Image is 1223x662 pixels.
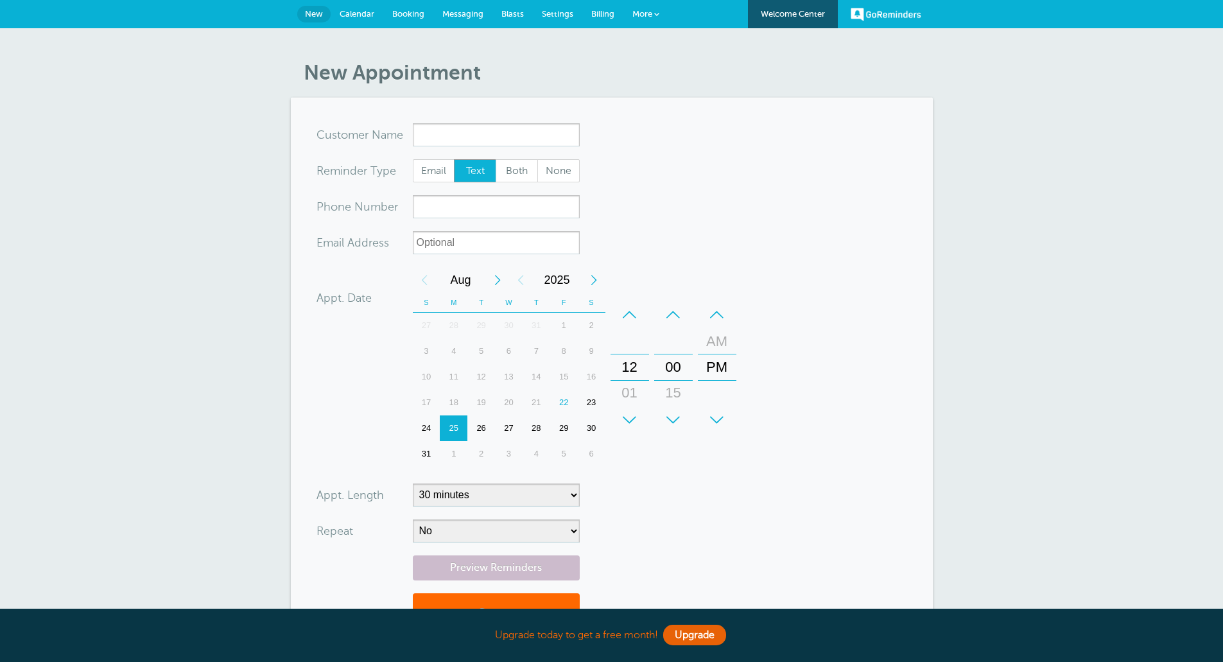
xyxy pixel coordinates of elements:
div: 28 [523,415,550,441]
div: 3 [413,338,440,364]
th: S [578,293,605,313]
div: 30 [495,313,523,338]
div: ame [317,123,413,146]
th: M [440,293,467,313]
a: Preview Reminders [413,555,580,580]
div: Friday, August 15 [550,364,578,390]
div: 5 [467,338,495,364]
div: 00 [658,354,689,380]
span: ne Nu [338,201,370,213]
div: Friday, September 5 [550,441,578,467]
div: 3 [495,441,523,467]
div: Saturday, August 2 [578,313,605,338]
span: Cus [317,129,337,141]
div: 4 [440,338,467,364]
div: 27 [495,415,523,441]
div: Monday, August 18 [440,390,467,415]
h1: New Appointment [304,60,933,85]
div: Tuesday, August 19 [467,390,495,415]
label: Repeat [317,525,353,537]
div: 15 [550,364,578,390]
div: 01 [614,380,645,406]
div: 24 [413,415,440,441]
div: 6 [495,338,523,364]
div: Sunday, August 10 [413,364,440,390]
span: New [305,9,323,19]
div: Sunday, August 3 [413,338,440,364]
th: T [523,293,550,313]
div: 31 [413,441,440,467]
div: Thursday, September 4 [523,441,550,467]
th: F [550,293,578,313]
a: New [297,6,331,22]
label: Email [413,159,455,182]
span: August [436,267,486,293]
div: 2 [467,441,495,467]
span: Billing [591,9,614,19]
div: Thursday, July 31 [523,313,550,338]
div: Thursday, August 7 [523,338,550,364]
div: Saturday, August 9 [578,338,605,364]
div: 16 [578,364,605,390]
div: Tuesday, August 5 [467,338,495,364]
div: Saturday, September 6 [578,441,605,467]
div: Friday, August 1 [550,313,578,338]
label: Both [496,159,538,182]
span: il Add [339,237,369,248]
div: Wednesday, August 13 [495,364,523,390]
div: 13 [495,364,523,390]
div: Hours [611,302,649,433]
div: Sunday, August 24 [413,415,440,441]
label: Appt. Length [317,489,384,501]
div: Next Year [582,267,605,293]
div: 12 [467,364,495,390]
span: Ema [317,237,339,248]
div: 14 [523,364,550,390]
div: Upgrade today to get a free month! [291,622,933,649]
div: mber [317,195,413,218]
div: Minutes [654,302,693,433]
div: Sunday, August 31 [413,441,440,467]
div: Wednesday, August 6 [495,338,523,364]
div: 4 [523,441,550,467]
span: Messaging [442,9,483,19]
div: Wednesday, September 3 [495,441,523,467]
span: Text [455,160,496,182]
span: Settings [542,9,573,19]
div: Monday, August 11 [440,364,467,390]
div: Sunday, July 27 [413,313,440,338]
div: 6 [578,441,605,467]
div: 22 [550,390,578,415]
button: Save [413,593,580,638]
th: W [495,293,523,313]
span: Both [496,160,537,182]
div: 5 [550,441,578,467]
div: Tuesday, August 26 [467,415,495,441]
div: 21 [523,390,550,415]
span: More [632,9,652,19]
div: Thursday, August 21 [523,390,550,415]
div: Saturday, August 30 [578,415,605,441]
div: Sunday, August 17 [413,390,440,415]
div: Previous Year [509,267,532,293]
div: 31 [523,313,550,338]
div: PM [702,354,733,380]
span: Blasts [501,9,524,19]
div: 11 [440,364,467,390]
span: Pho [317,201,338,213]
th: T [467,293,495,313]
div: 7 [523,338,550,364]
div: 29 [467,313,495,338]
div: 12 [614,354,645,380]
div: Next Month [486,267,509,293]
input: Optional [413,231,580,254]
div: Saturday, August 16 [578,364,605,390]
label: Text [454,159,496,182]
div: 18 [440,390,467,415]
div: Monday, September 1 [440,441,467,467]
span: None [538,160,579,182]
span: Email [413,160,455,182]
div: ress [317,231,413,254]
label: Appt. Date [317,292,372,304]
div: 29 [550,415,578,441]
